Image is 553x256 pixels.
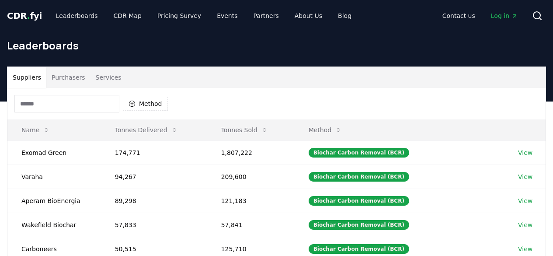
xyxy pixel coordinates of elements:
a: Log in [484,8,525,24]
a: Blog [331,8,358,24]
h1: Leaderboards [7,39,546,53]
button: Tonnes Delivered [108,121,185,139]
button: Name [14,121,57,139]
td: 57,833 [101,213,207,237]
span: CDR fyi [7,11,42,21]
button: Services [90,67,127,88]
a: About Us [288,8,329,24]
button: Method [123,97,168,111]
td: Aperam BioEnergia [7,189,101,213]
td: 1,807,222 [207,140,295,165]
nav: Main [435,8,525,24]
td: Wakefield Biochar [7,213,101,237]
a: Pricing Survey [150,8,208,24]
td: 174,771 [101,140,207,165]
a: Contact us [435,8,482,24]
button: Purchasers [46,67,90,88]
td: 121,183 [207,189,295,213]
td: Varaha [7,165,101,189]
a: View [518,172,532,181]
button: Tonnes Sold [214,121,275,139]
td: Exomad Green [7,140,101,165]
a: CDR Map [107,8,149,24]
a: Leaderboards [49,8,105,24]
div: Biochar Carbon Removal (BCR) [309,196,409,206]
div: Biochar Carbon Removal (BCR) [309,148,409,158]
a: View [518,196,532,205]
button: Method [302,121,349,139]
div: Biochar Carbon Removal (BCR) [309,244,409,254]
a: Events [210,8,244,24]
div: Biochar Carbon Removal (BCR) [309,172,409,182]
td: 209,600 [207,165,295,189]
div: Biochar Carbon Removal (BCR) [309,220,409,230]
td: 89,298 [101,189,207,213]
a: CDR.fyi [7,10,42,22]
span: . [27,11,30,21]
span: Log in [491,11,518,20]
td: 94,267 [101,165,207,189]
a: View [518,221,532,229]
button: Suppliers [7,67,46,88]
a: View [518,148,532,157]
td: 57,841 [207,213,295,237]
a: Partners [247,8,286,24]
a: View [518,245,532,253]
nav: Main [49,8,358,24]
